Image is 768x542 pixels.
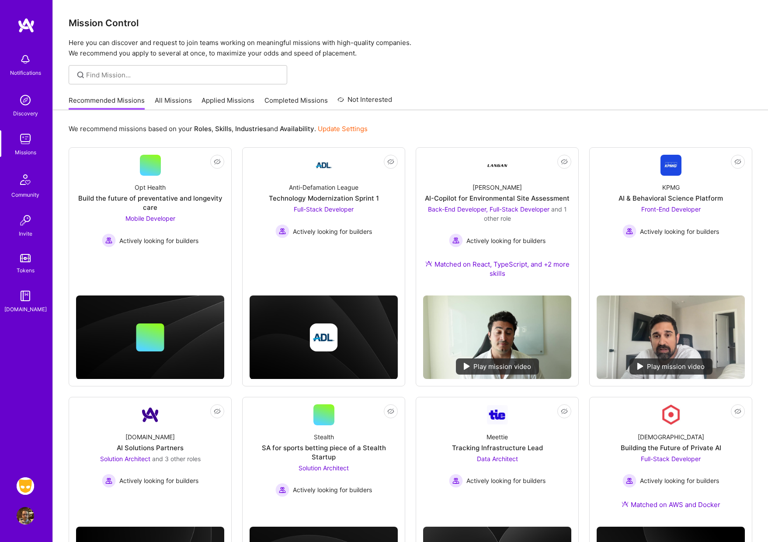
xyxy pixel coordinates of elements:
i: icon EyeClosed [387,408,394,415]
div: [DOMAIN_NAME] [125,432,175,441]
span: Actively looking for builders [293,227,372,236]
img: Company Logo [487,405,508,424]
p: Here you can discover and request to join teams working on meaningful missions with high-quality ... [69,38,752,59]
img: Actively looking for builders [275,483,289,497]
img: Company Logo [313,155,334,176]
span: and 3 other roles [152,455,201,462]
img: Company Logo [660,404,681,425]
div: Stealth [314,432,334,441]
a: Update Settings [318,125,368,133]
span: Actively looking for builders [119,476,198,485]
a: Completed Missions [264,96,328,110]
img: tokens [20,254,31,262]
img: Actively looking for builders [102,233,116,247]
img: play [464,363,470,370]
div: Tracking Infrastructure Lead [452,443,543,452]
span: Actively looking for builders [466,236,546,245]
b: Availability [280,125,314,133]
a: Recommended Missions [69,96,145,110]
div: Community [11,190,39,199]
img: No Mission [423,295,571,379]
h3: Mission Control [69,17,752,28]
div: Tokens [17,266,35,275]
a: Company LogoMeettieTracking Infrastructure LeadData Architect Actively looking for buildersActive... [423,404,571,504]
div: Anti-Defamation League [289,183,358,192]
a: User Avatar [14,507,36,525]
div: [DEMOGRAPHIC_DATA] [638,432,704,441]
img: Actively looking for builders [622,224,636,238]
div: Build the future of preventative and longevity care [76,194,224,212]
div: [DOMAIN_NAME] [4,305,47,314]
a: Not Interested [337,94,392,110]
a: All Missions [155,96,192,110]
span: Actively looking for builders [466,476,546,485]
img: User Avatar [17,507,34,525]
img: bell [17,51,34,68]
div: KPMG [662,183,680,192]
img: Actively looking for builders [275,224,289,238]
i: icon EyeClosed [734,158,741,165]
div: Technology Modernization Sprint 1 [269,194,379,203]
div: Invite [19,229,32,238]
i: icon EyeClosed [561,158,568,165]
div: AI Solutions Partners [117,443,184,452]
img: guide book [17,287,34,305]
img: No Mission [597,295,745,379]
span: Data Architect [477,455,518,462]
a: Opt HealthBuild the future of preventative and longevity careMobile Developer Actively looking fo... [76,155,224,263]
div: SA for sports betting piece of a Stealth Startup [250,443,398,462]
input: Find Mission... [86,70,281,80]
div: [PERSON_NAME] [473,183,522,192]
img: play [637,363,643,370]
img: logo [17,17,35,33]
span: Full-Stack Developer [641,455,701,462]
span: Mobile Developer [125,215,175,222]
div: Building the Future of Private AI [621,443,721,452]
div: Matched on AWS and Docker [622,500,720,509]
div: AI & Behavioral Science Platform [619,194,723,203]
span: Solution Architect [100,455,150,462]
div: Opt Health [135,183,166,192]
img: Company Logo [487,155,508,176]
img: teamwork [17,130,34,148]
a: Company LogoAnti-Defamation LeagueTechnology Modernization Sprint 1Full-Stack Developer Actively ... [250,155,398,263]
img: Company logo [310,323,338,351]
div: Play mission video [456,358,539,375]
i: icon EyeClosed [214,408,221,415]
span: Front-End Developer [641,205,701,213]
i: icon SearchGrey [76,70,86,80]
a: StealthSA for sports betting piece of a Stealth StartupSolution Architect Actively looking for bu... [250,404,398,504]
div: AI-Copilot for Environmental Site Assessment [425,194,570,203]
span: Full-Stack Developer [294,205,354,213]
span: Actively looking for builders [293,485,372,494]
span: Actively looking for builders [640,227,719,236]
a: Company Logo[DEMOGRAPHIC_DATA]Building the Future of Private AIFull-Stack Developer Actively look... [597,404,745,520]
span: Actively looking for builders [119,236,198,245]
i: icon EyeClosed [561,408,568,415]
a: Company LogoKPMGAI & Behavioral Science PlatformFront-End Developer Actively looking for builders... [597,155,745,288]
img: discovery [17,91,34,109]
i: icon EyeClosed [214,158,221,165]
div: Discovery [13,109,38,118]
a: Company Logo[PERSON_NAME]AI-Copilot for Environmental Site AssessmentBack-End Developer, Full-Sta... [423,155,571,288]
img: Company Logo [140,404,161,425]
div: Missions [15,148,36,157]
b: Roles [194,125,212,133]
a: Company Logo[DOMAIN_NAME]AI Solutions PartnersSolution Architect and 3 other rolesActively lookin... [76,404,224,504]
div: Matched on React, TypeScript, and +2 more skills [423,260,571,278]
a: Applied Missions [202,96,254,110]
img: Ateam Purple Icon [425,260,432,267]
div: Notifications [10,68,41,77]
a: Grindr: Mobile + BE + Cloud [14,477,36,495]
img: Community [15,169,36,190]
img: cover [250,295,398,379]
img: Actively looking for builders [622,474,636,488]
span: Back-End Developer, Full-Stack Developer [428,205,549,213]
i: icon EyeClosed [387,158,394,165]
div: Meettie [487,432,508,441]
img: cover [76,295,224,379]
img: Company Logo [660,155,681,176]
img: Ateam Purple Icon [622,500,629,507]
img: Grindr: Mobile + BE + Cloud [17,477,34,495]
img: Actively looking for builders [102,474,116,488]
